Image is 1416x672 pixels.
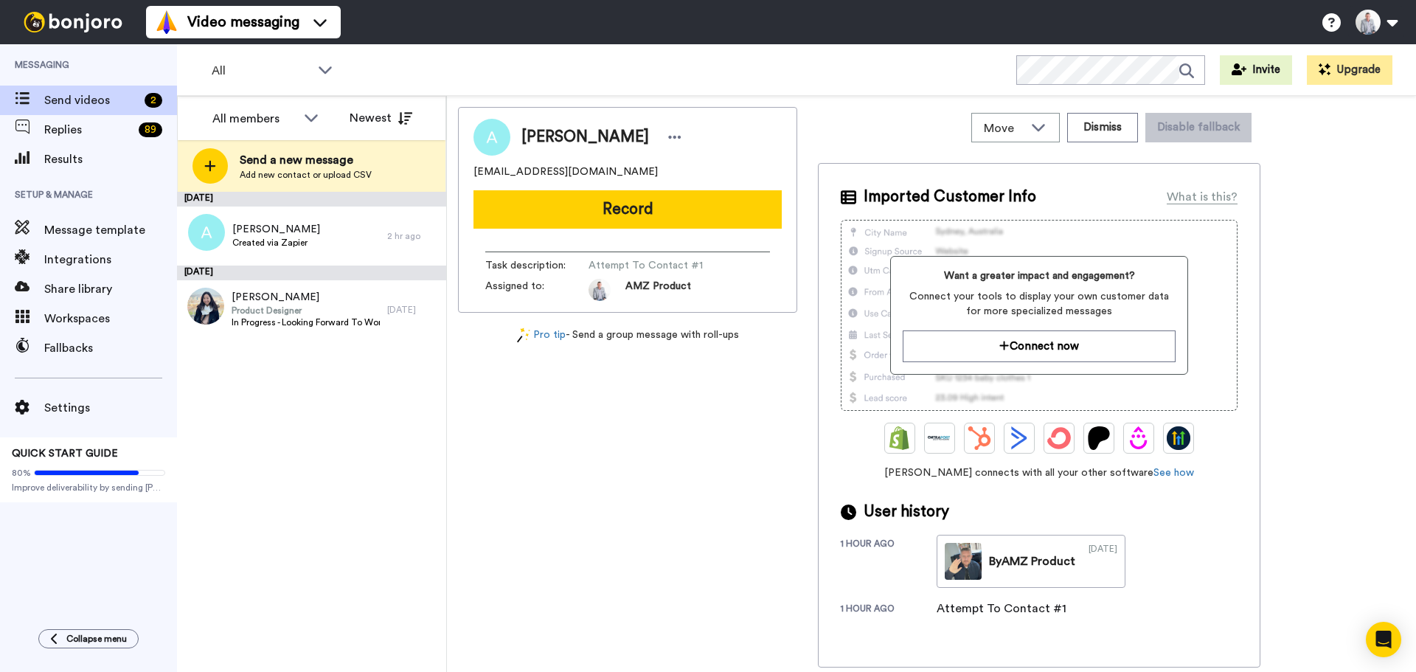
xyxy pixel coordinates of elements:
[187,288,224,325] img: 33d19bac-d540-433d-87db-bcd37aac52d9.jpg
[66,633,127,645] span: Collapse menu
[1153,468,1194,478] a: See how
[1007,426,1031,450] img: ActiveCampaign
[1047,426,1071,450] img: ConvertKit
[458,328,797,343] div: - Send a group message with roll-ups
[44,150,177,168] span: Results
[903,289,1175,319] span: Connect your tools to display your own customer data for more specialized messages
[44,221,177,239] span: Message template
[12,482,165,493] span: Improve deliverability by sending [PERSON_NAME]’s from your own email
[145,93,162,108] div: 2
[625,279,691,301] span: AMZ Product
[387,230,439,242] div: 2 hr ago
[937,535,1125,588] a: ByAMZ Product[DATE]
[945,543,982,580] img: fef1b687-8e57-408f-b664-47a328b80da7-thumb.jpg
[888,426,912,450] img: Shopify
[187,12,299,32] span: Video messaging
[864,186,1036,208] span: Imported Customer Info
[521,126,649,148] span: [PERSON_NAME]
[841,603,937,617] div: 1 hour ago
[968,426,991,450] img: Hubspot
[937,600,1066,617] div: Attempt To Contact #1
[44,91,139,109] span: Send videos
[473,119,510,156] img: Image of Ali
[928,426,951,450] img: Ontraport
[1167,426,1190,450] img: GoHighLevel
[589,258,729,273] span: Attempt To Contact #1
[232,237,320,249] span: Created via Zapier
[12,467,31,479] span: 80%
[841,538,937,588] div: 1 hour ago
[188,214,225,251] img: a.png
[387,304,439,316] div: [DATE]
[44,251,177,269] span: Integrations
[232,316,380,328] span: In Progress - Looking Forward To Working With You!
[139,122,162,137] div: 89
[485,279,589,301] span: Assigned to:
[517,328,530,343] img: magic-wand.svg
[864,501,949,523] span: User history
[232,290,380,305] span: [PERSON_NAME]
[44,280,177,298] span: Share library
[177,192,446,207] div: [DATE]
[212,62,310,80] span: All
[473,190,782,229] button: Record
[1220,55,1292,85] button: Invite
[12,448,118,459] span: QUICK START GUIDE
[177,266,446,280] div: [DATE]
[1366,622,1401,657] div: Open Intercom Messenger
[38,629,139,648] button: Collapse menu
[240,151,372,169] span: Send a new message
[44,121,133,139] span: Replies
[1307,55,1392,85] button: Upgrade
[155,10,178,34] img: vm-color.svg
[212,110,296,128] div: All members
[984,119,1024,137] span: Move
[44,310,177,328] span: Workspaces
[841,465,1238,480] span: [PERSON_NAME] connects with all your other software
[1145,113,1252,142] button: Disable fallback
[903,269,1175,283] span: Want a greater impact and engagement?
[473,164,658,179] span: [EMAIL_ADDRESS][DOMAIN_NAME]
[1087,426,1111,450] img: Patreon
[339,103,423,133] button: Newest
[18,12,128,32] img: bj-logo-header-white.svg
[1089,543,1117,580] div: [DATE]
[1127,426,1150,450] img: Drip
[903,330,1175,362] button: Connect now
[240,169,372,181] span: Add new contact or upload CSV
[232,305,380,316] span: Product Designer
[589,279,611,301] img: 0c7be819-cb90-4fe4-b844-3639e4b630b0-1684457197.jpg
[1067,113,1138,142] button: Dismiss
[989,553,1075,570] div: By AMZ Product
[517,328,566,343] a: Pro tip
[232,222,320,237] span: [PERSON_NAME]
[44,339,177,357] span: Fallbacks
[1167,188,1238,206] div: What is this?
[485,258,589,273] span: Task description :
[44,399,177,417] span: Settings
